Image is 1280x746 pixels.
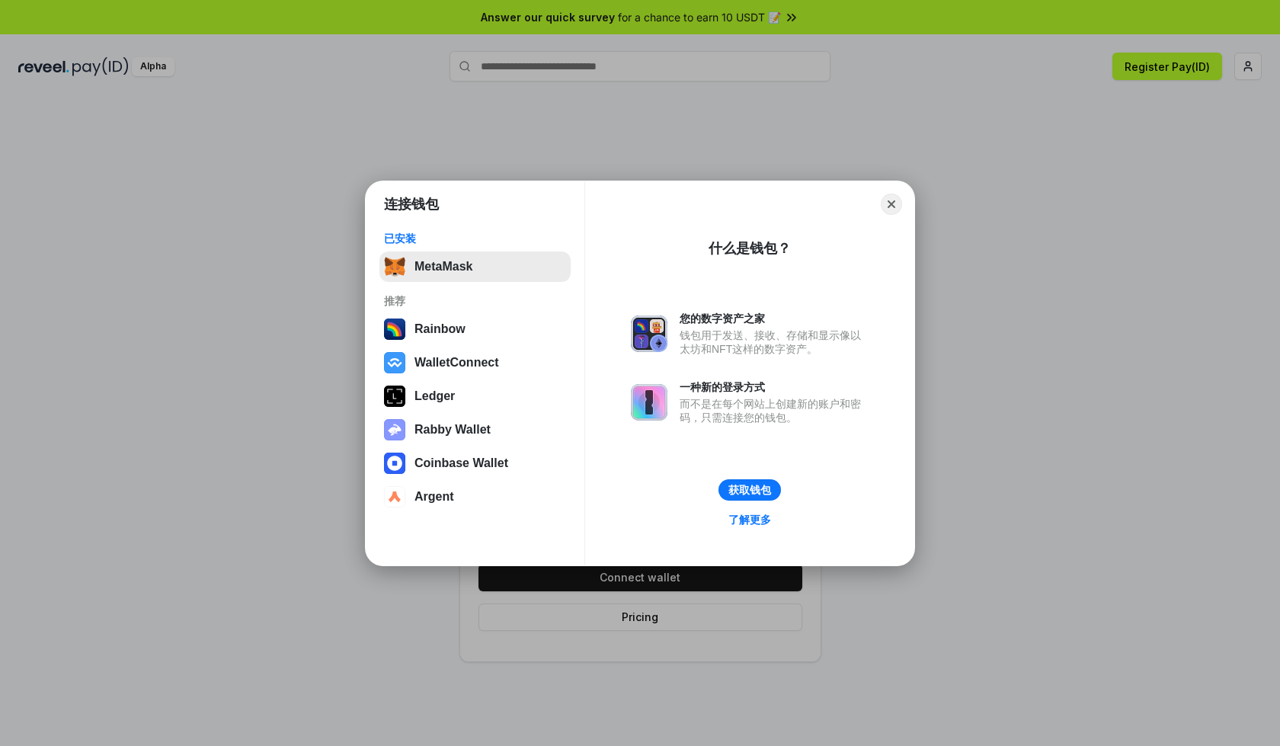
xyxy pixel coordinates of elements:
[680,328,869,356] div: 钱包用于发送、接收、存储和显示像以太坊和NFT这样的数字资产。
[379,381,571,411] button: Ledger
[384,386,405,407] img: svg+xml,%3Csvg%20xmlns%3D%22http%3A%2F%2Fwww.w3.org%2F2000%2Fsvg%22%20width%3D%2228%22%20height%3...
[728,483,771,497] div: 获取钱包
[384,195,439,213] h1: 连接钱包
[414,456,508,470] div: Coinbase Wallet
[384,486,405,507] img: svg+xml,%3Csvg%20width%3D%2228%22%20height%3D%2228%22%20viewBox%3D%220%200%2028%2028%22%20fill%3D...
[384,256,405,277] img: svg+xml,%3Csvg%20fill%3D%22none%22%20height%3D%2233%22%20viewBox%3D%220%200%2035%2033%22%20width%...
[379,251,571,282] button: MetaMask
[379,415,571,445] button: Rabby Wallet
[414,356,499,370] div: WalletConnect
[680,312,869,325] div: 您的数字资产之家
[631,384,667,421] img: svg+xml,%3Csvg%20xmlns%3D%22http%3A%2F%2Fwww.w3.org%2F2000%2Fsvg%22%20fill%3D%22none%22%20viewBox...
[414,423,491,437] div: Rabby Wallet
[379,448,571,479] button: Coinbase Wallet
[414,260,472,274] div: MetaMask
[719,510,780,530] a: 了解更多
[414,322,466,336] div: Rainbow
[680,397,869,424] div: 而不是在每个网站上创建新的账户和密码，只需连接您的钱包。
[384,232,566,245] div: 已安装
[379,314,571,344] button: Rainbow
[718,479,781,501] button: 获取钱包
[680,380,869,394] div: 一种新的登录方式
[414,389,455,403] div: Ledger
[728,513,771,527] div: 了解更多
[384,352,405,373] img: svg+xml,%3Csvg%20width%3D%2228%22%20height%3D%2228%22%20viewBox%3D%220%200%2028%2028%22%20fill%3D...
[384,294,566,308] div: 推荐
[379,482,571,512] button: Argent
[384,419,405,440] img: svg+xml,%3Csvg%20xmlns%3D%22http%3A%2F%2Fwww.w3.org%2F2000%2Fsvg%22%20fill%3D%22none%22%20viewBox...
[379,347,571,378] button: WalletConnect
[384,319,405,340] img: svg+xml,%3Csvg%20width%3D%22120%22%20height%3D%22120%22%20viewBox%3D%220%200%20120%20120%22%20fil...
[709,239,791,258] div: 什么是钱包？
[414,490,454,504] div: Argent
[384,453,405,474] img: svg+xml,%3Csvg%20width%3D%2228%22%20height%3D%2228%22%20viewBox%3D%220%200%2028%2028%22%20fill%3D...
[631,315,667,352] img: svg+xml,%3Csvg%20xmlns%3D%22http%3A%2F%2Fwww.w3.org%2F2000%2Fsvg%22%20fill%3D%22none%22%20viewBox...
[881,194,902,215] button: Close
